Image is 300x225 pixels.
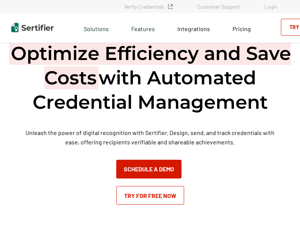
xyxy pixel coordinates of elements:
a: Try for Free Now [116,186,184,205]
a: Login [264,3,277,10]
a: Pricing [232,23,251,33]
span: Integrations [177,25,210,32]
span: Features [131,23,155,33]
img: Sertifier | Digital Credentialing Platform [11,23,54,32]
h1: with Automated Credential Management [6,41,294,114]
span: Pricing [232,25,251,32]
a: Integrations [177,23,210,33]
span: Solutions [84,23,109,33]
img: Verified [168,4,173,9]
p: Unleash the power of digital recognition with Sertifier. Design, send, and track credentials with... [20,128,279,147]
a: Verify Credentials [124,3,173,10]
a: Customer Support [197,3,240,10]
